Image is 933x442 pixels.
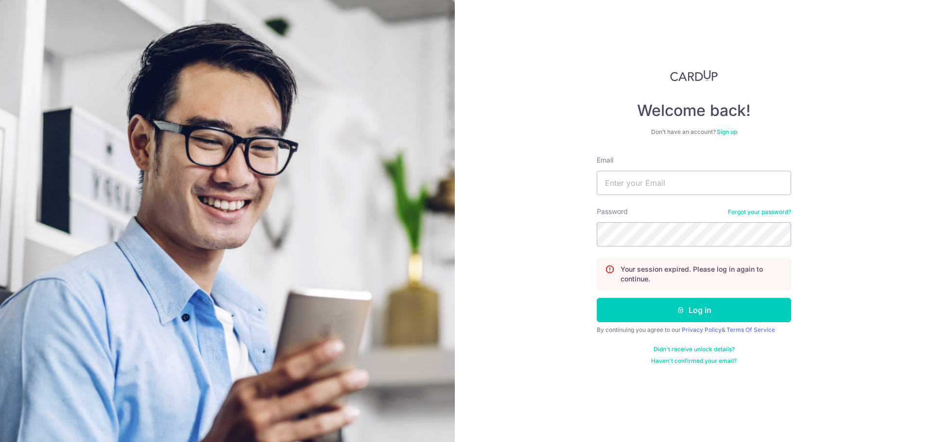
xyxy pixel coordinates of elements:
img: CardUp Logo [670,70,718,82]
label: Password [597,207,628,216]
div: Don’t have an account? [597,128,791,136]
a: Forgot your password? [728,208,791,216]
a: Didn't receive unlock details? [654,345,735,353]
button: Log in [597,298,791,322]
div: By continuing you agree to our & [597,326,791,334]
h4: Welcome back! [597,101,791,120]
p: Your session expired. Please log in again to continue. [621,264,783,284]
label: Email [597,155,613,165]
input: Enter your Email [597,171,791,195]
a: Privacy Policy [682,326,722,333]
a: Sign up [717,128,737,135]
a: Haven't confirmed your email? [651,357,737,365]
a: Terms Of Service [726,326,775,333]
